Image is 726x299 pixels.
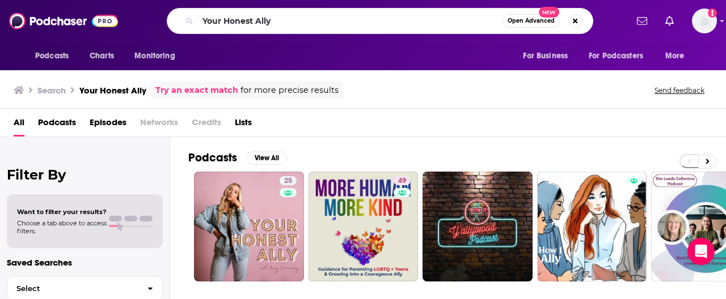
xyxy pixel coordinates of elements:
span: Logged in as KTMSseat4 [692,8,717,33]
span: Monitoring [134,48,175,64]
span: For Business [523,48,568,64]
span: New [539,7,559,18]
img: Podchaser - Follow, Share and Rate Podcasts [9,10,118,32]
span: Charts [90,48,114,64]
button: open menu [515,45,582,67]
a: Show notifications dropdown [661,11,678,31]
a: Show notifications dropdown [632,11,652,31]
div: Open Intercom Messenger [687,238,715,265]
span: for more precise results [240,84,339,97]
span: Select [7,285,138,292]
button: open menu [657,45,699,67]
span: Want to filter your results? [17,208,107,216]
button: View All [246,151,287,165]
button: open menu [581,45,660,67]
h3: Search [37,85,66,96]
a: 49 [309,172,419,281]
button: open menu [27,45,83,67]
span: Networks [140,113,178,136]
span: Choose a tab above to access filters. [17,219,107,235]
svg: Add a profile image [708,8,717,18]
a: 49 [394,176,411,185]
span: More [665,48,685,64]
a: Lists [235,113,252,136]
button: Send feedback [651,86,708,95]
a: 25 [280,176,297,185]
span: Credits [192,113,221,136]
button: Show profile menu [692,8,717,33]
a: 25 [194,172,304,281]
span: For Podcasters [589,48,643,64]
p: Saved Searches [7,257,163,268]
a: Podcasts [38,113,76,136]
a: PodcastsView All [188,151,287,165]
h2: Filter By [7,166,163,183]
span: Podcasts [35,48,69,64]
h2: Podcasts [188,151,237,165]
a: Try an exact match [155,84,238,97]
img: User Profile [692,8,717,33]
span: 49 [398,176,406,187]
h3: Your Honest Ally [79,85,146,96]
button: open menu [126,45,189,67]
input: Search podcasts, credits, & more... [198,12,503,30]
a: Episodes [90,113,126,136]
a: Charts [82,45,121,67]
a: All [14,113,24,136]
span: Open Advanced [508,18,555,24]
div: Search podcasts, credits, & more... [167,8,593,34]
span: 25 [284,176,292,187]
button: Open AdvancedNew [503,14,560,28]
